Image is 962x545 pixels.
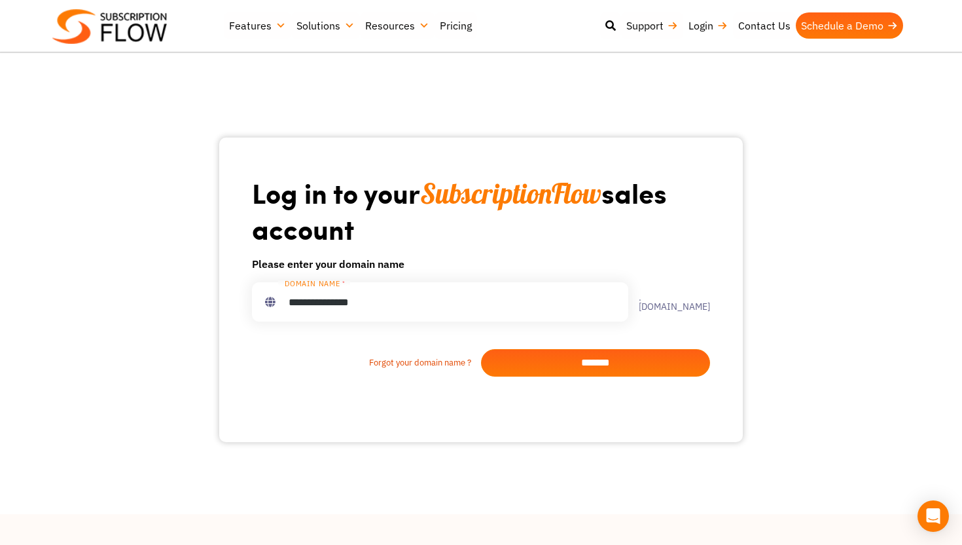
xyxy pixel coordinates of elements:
[291,12,360,39] a: Solutions
[252,256,710,272] h6: Please enter your domain name
[435,12,477,39] a: Pricing
[796,12,903,39] a: Schedule a Demo
[224,12,291,39] a: Features
[733,12,796,39] a: Contact Us
[621,12,683,39] a: Support
[628,293,710,311] label: .[DOMAIN_NAME]
[420,176,601,211] span: SubscriptionFlow
[252,176,710,246] h1: Log in to your sales account
[917,500,949,532] div: Open Intercom Messenger
[52,9,167,44] img: Subscriptionflow
[360,12,435,39] a: Resources
[683,12,733,39] a: Login
[252,356,481,369] a: Forgot your domain name ?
